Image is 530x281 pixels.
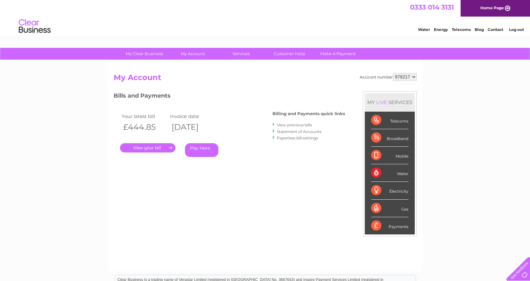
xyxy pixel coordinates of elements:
[452,27,471,32] a: Telecoms
[434,27,448,32] a: Energy
[114,91,345,102] h3: Bills and Payments
[371,217,408,234] div: Payments
[185,143,218,157] a: Pay Here
[371,182,408,199] div: Electricity
[18,17,51,36] img: logo.png
[371,147,408,164] div: Mobile
[215,48,267,60] a: Services
[371,112,408,129] div: Telecoms
[277,136,318,140] a: Paperless bill settings
[360,73,417,81] div: Account number
[509,27,524,32] a: Log out
[365,93,415,111] div: MY SERVICES
[263,48,316,60] a: Customer Help
[168,121,217,134] th: [DATE]
[166,48,219,60] a: My Account
[410,3,454,11] a: 0333 014 3131
[272,111,345,116] h4: Billing and Payments quick links
[168,112,217,121] td: Invoice date
[418,27,430,32] a: Water
[115,4,416,31] div: Clear Business is a trading name of Verastar Limited (registered in [GEOGRAPHIC_DATA] No. 3667643...
[120,143,175,152] a: .
[475,27,484,32] a: Blog
[312,48,364,60] a: Make A Payment
[277,129,322,134] a: Statement of Accounts
[371,129,408,147] div: Broadband
[488,27,503,32] a: Contact
[118,48,171,60] a: My Clear Business
[277,122,312,127] a: View previous bills
[120,121,169,134] th: £444.85
[120,112,169,121] td: Your latest bill
[371,164,408,182] div: Water
[375,99,388,105] div: LIVE
[114,73,417,85] h2: My Account
[371,200,408,217] div: Gas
